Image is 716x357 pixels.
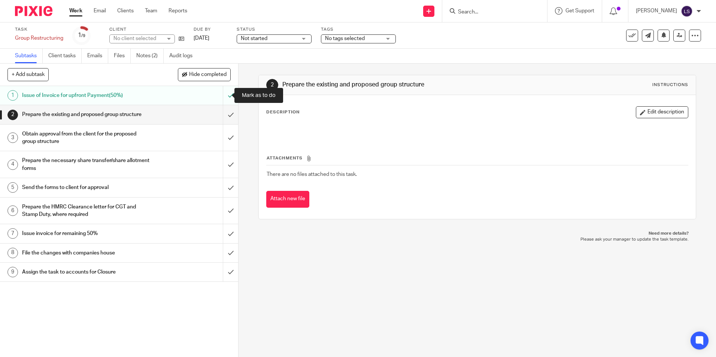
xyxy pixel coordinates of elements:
div: Instructions [652,82,688,88]
div: 5 [7,182,18,193]
h1: Send the forms to client for approval [22,182,151,193]
p: Need more details? [266,231,688,237]
label: Status [237,27,312,33]
a: Emails [87,49,108,63]
div: 9 [7,267,18,277]
button: Attach new file [266,191,309,208]
div: 8 [7,248,18,258]
div: No client selected [113,35,162,42]
a: Email [94,7,106,15]
h1: Assign the task to accounts for Closure [22,266,151,278]
div: 7 [7,228,18,239]
a: Reports [169,7,187,15]
span: Not started [241,36,267,41]
div: 3 [7,132,18,143]
button: + Add subtask [7,68,49,81]
span: There are no files attached to this task. [267,172,357,177]
div: Group Restructuring [15,34,63,42]
a: Clients [117,7,134,15]
img: Pixie [15,6,52,16]
a: Notes (2) [136,49,164,63]
h1: Obtain approval from the client for the proposed group structure [22,128,151,147]
p: Description [266,109,300,115]
a: Audit logs [169,49,198,63]
button: Hide completed [178,68,231,81]
small: /9 [81,34,85,38]
label: Task [15,27,63,33]
div: 2 [266,79,278,91]
h1: Prepare the HMRC Clearance letter for CGT and Stamp Duty, where required [22,201,151,220]
h1: Issue invoice for remaining 50% [22,228,151,239]
span: Hide completed [189,72,227,78]
a: Client tasks [48,49,82,63]
a: Subtasks [15,49,43,63]
h1: Prepare the existing and proposed group structure [282,81,493,89]
p: [PERSON_NAME] [636,7,677,15]
h1: File the changes with companies house [22,247,151,259]
label: Tags [321,27,396,33]
span: Attachments [267,156,303,160]
input: Search [457,9,525,16]
div: 1 [78,31,85,40]
h1: Prepare the necessary share transfer/share allotment forms [22,155,151,174]
span: Get Support [565,8,594,13]
h1: Issue of Invoice for upfront Payment(50%) [22,90,151,101]
div: 6 [7,205,18,216]
div: 4 [7,159,18,170]
button: Edit description [636,106,688,118]
span: [DATE] [194,36,209,41]
a: Work [69,7,82,15]
div: 2 [7,110,18,120]
a: Files [114,49,131,63]
a: Team [145,7,157,15]
span: No tags selected [325,36,365,41]
h1: Prepare the existing and proposed group structure [22,109,151,120]
div: 1 [7,90,18,101]
p: Please ask your manager to update the task template. [266,237,688,242]
label: Client [109,27,184,33]
label: Due by [194,27,227,33]
img: svg%3E [681,5,693,17]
